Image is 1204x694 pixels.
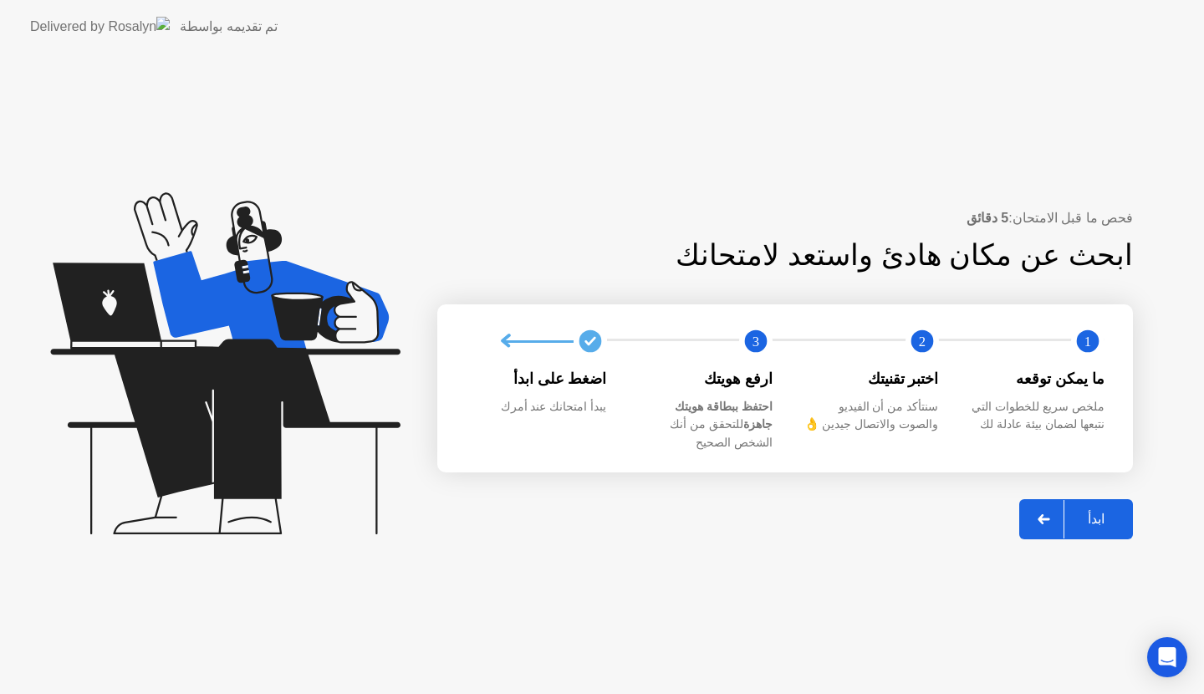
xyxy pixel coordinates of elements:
[634,368,773,390] div: ارفع هويتك
[467,368,607,390] div: اضغط على ابدأ
[1147,637,1187,677] div: Open Intercom Messenger
[675,400,773,431] b: احتفظ ببطاقة هويتك جاهزة
[634,398,773,452] div: للتحقق من أنك الشخص الصحيح
[467,398,607,416] div: يبدأ امتحانك عند أمرك
[1084,334,1091,350] text: 1
[1064,511,1128,527] div: ابدأ
[544,233,1134,278] div: ابحث عن مكان هادئ واستعد لامتحانك
[799,368,939,390] div: اختبر تقنيتك
[966,398,1105,434] div: ملخص سريع للخطوات التي نتبعها لضمان بيئة عادلة لك
[180,17,278,37] div: تم تقديمه بواسطة
[967,211,1008,225] b: 5 دقائق
[799,398,939,434] div: سنتأكد من أن الفيديو والصوت والاتصال جيدين 👌
[1019,499,1133,539] button: ابدأ
[752,334,759,350] text: 3
[30,17,170,36] img: Delivered by Rosalyn
[918,334,925,350] text: 2
[966,368,1105,390] div: ما يمكن توقعه
[437,208,1133,228] div: فحص ما قبل الامتحان:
